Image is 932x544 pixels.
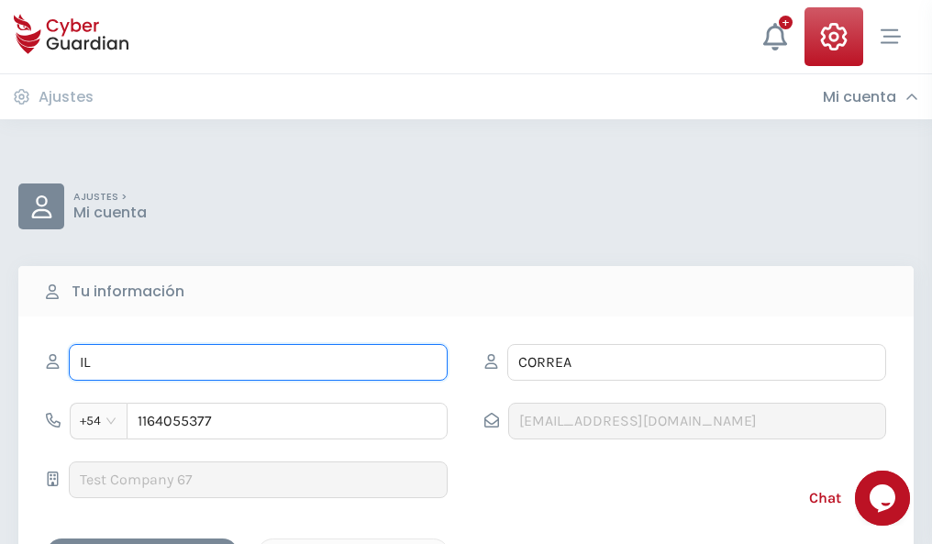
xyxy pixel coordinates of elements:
[823,88,896,106] h3: Mi cuenta
[855,471,914,526] iframe: chat widget
[823,88,918,106] div: Mi cuenta
[73,191,147,204] p: AJUSTES >
[779,16,793,29] div: +
[39,88,94,106] h3: Ajustes
[80,407,117,435] span: +54
[72,281,184,303] b: Tu información
[73,204,147,222] p: Mi cuenta
[809,487,841,509] span: Chat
